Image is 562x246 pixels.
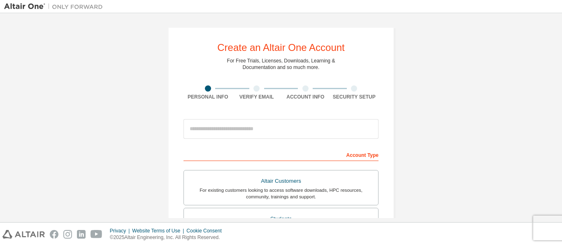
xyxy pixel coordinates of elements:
div: Verify Email [232,94,281,100]
p: © 2025 Altair Engineering, Inc. All Rights Reserved. [110,234,227,241]
div: Cookie Consent [186,228,226,234]
img: facebook.svg [50,230,58,239]
div: Security Setup [330,94,379,100]
img: Altair One [4,2,107,11]
div: Account Type [183,148,379,161]
div: Students [189,213,373,225]
div: Privacy [110,228,132,234]
div: Personal Info [183,94,232,100]
div: Create an Altair One Account [217,43,345,53]
div: For Free Trials, Licenses, Downloads, Learning & Documentation and so much more. [227,57,335,71]
div: For existing customers looking to access software downloads, HPC resources, community, trainings ... [189,187,373,200]
img: instagram.svg [63,230,72,239]
div: Altair Customers [189,175,373,187]
div: Account Info [281,94,330,100]
img: youtube.svg [91,230,102,239]
img: linkedin.svg [77,230,86,239]
div: Website Terms of Use [132,228,186,234]
img: altair_logo.svg [2,230,45,239]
